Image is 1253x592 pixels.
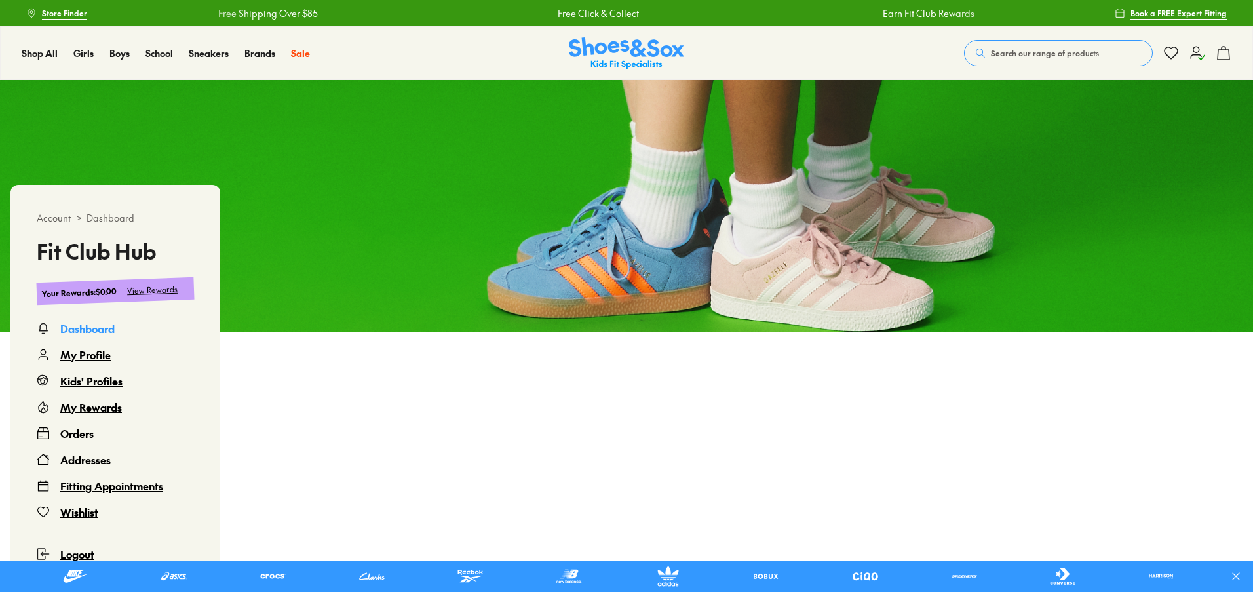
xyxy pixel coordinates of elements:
[37,504,194,520] a: Wishlist
[37,425,194,441] a: Orders
[37,373,194,389] a: Kids' Profiles
[22,47,58,60] a: Shop All
[60,425,94,441] div: Orders
[37,478,194,494] a: Fitting Appointments
[569,37,684,69] a: Shoes & Sox
[556,7,638,20] a: Free Click & Collect
[37,530,194,562] button: Logout
[60,547,94,561] span: Logout
[145,47,173,60] a: School
[37,211,71,225] span: Account
[37,241,194,262] h3: Fit Club Hub
[42,285,117,300] div: Your Rewards : $0.00
[37,399,194,415] a: My Rewards
[1115,1,1227,25] a: Book a FREE Expert Fitting
[42,7,87,19] span: Store Finder
[881,7,973,20] a: Earn Fit Club Rewards
[217,7,317,20] a: Free Shipping Over $85
[127,283,178,297] div: View Rewards
[964,40,1153,66] button: Search our range of products
[60,504,98,520] div: Wishlist
[73,47,94,60] a: Girls
[60,321,115,336] div: Dashboard
[26,1,87,25] a: Store Finder
[37,347,194,363] a: My Profile
[60,452,111,467] div: Addresses
[189,47,229,60] a: Sneakers
[60,347,111,363] div: My Profile
[60,373,123,389] div: Kids' Profiles
[87,211,134,225] span: Dashboard
[76,211,81,225] span: >
[109,47,130,60] a: Boys
[291,47,310,60] a: Sale
[569,37,684,69] img: SNS_Logo_Responsive.svg
[991,47,1099,59] span: Search our range of products
[37,452,194,467] a: Addresses
[244,47,275,60] a: Brands
[1130,7,1227,19] span: Book a FREE Expert Fitting
[60,478,163,494] div: Fitting Appointments
[60,399,122,415] div: My Rewards
[37,321,194,336] a: Dashboard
